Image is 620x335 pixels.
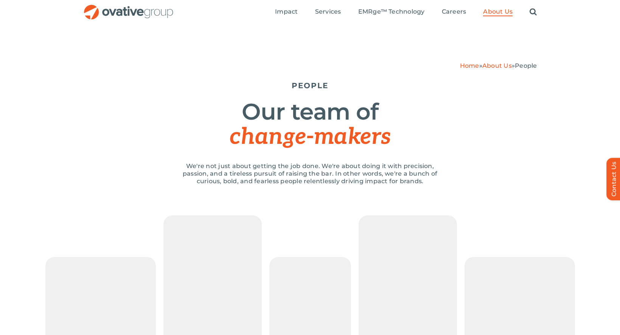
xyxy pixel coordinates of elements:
[460,62,479,69] a: Home
[460,62,537,69] span: » »
[275,8,298,16] span: Impact
[358,8,425,16] span: EMRge™ Technology
[483,8,513,16] a: About Us
[174,162,446,185] p: We're not just about getting the job done. We're about doing it with precision, passion, and a ti...
[515,62,537,69] span: People
[442,8,466,16] span: Careers
[230,123,390,151] span: change-makers
[442,8,466,16] a: Careers
[83,4,174,11] a: OG_Full_horizontal_RGB
[530,8,537,16] a: Search
[483,8,513,16] span: About Us
[315,8,341,16] a: Services
[482,62,512,69] a: About Us
[275,8,298,16] a: Impact
[83,100,537,149] h1: Our team of
[358,8,425,16] a: EMRge™ Technology
[315,8,341,16] span: Services
[83,81,537,90] h5: PEOPLE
